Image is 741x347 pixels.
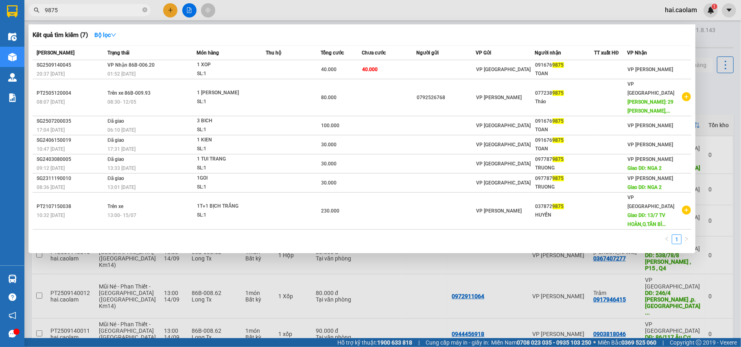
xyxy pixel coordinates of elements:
[9,330,16,338] span: message
[107,71,136,77] span: 01:52 [DATE]
[536,202,594,211] div: 037872
[536,183,594,191] div: TRUONG
[476,50,491,56] span: VP Gửi
[107,62,155,68] span: VP Nhận 86B-006.20
[536,61,594,69] div: 091676
[107,213,136,218] span: 13:00 - 15/07
[476,67,531,72] span: VP [GEOGRAPHIC_DATA]
[362,67,378,72] span: 40.000
[197,136,258,145] div: 1 KIEN
[37,155,105,164] div: SG2403080005
[107,137,124,143] span: Đã giao
[682,234,691,244] li: Next Page
[536,145,594,153] div: TOAN
[536,164,594,172] div: TRUONG
[321,50,344,56] span: Tổng cước
[107,184,136,190] span: 13:01 [DATE]
[34,7,39,13] span: search
[476,95,522,100] span: VP [PERSON_NAME]
[627,67,673,72] span: VP [PERSON_NAME]
[197,61,258,69] div: 1 XOP
[672,234,682,244] li: 1
[476,180,531,186] span: VP [GEOGRAPHIC_DATA]
[107,50,129,56] span: Trạng thái
[682,234,691,244] button: right
[536,211,594,219] div: HUYỀN
[536,98,594,106] div: Thảo
[37,136,105,145] div: SG2406150019
[417,93,475,102] div: 0792526768
[627,184,662,190] span: Giao DĐ: NGA 2
[321,142,337,147] span: 30.000
[535,50,562,56] span: Người nhận
[107,90,151,96] span: Trên xe 86B-009.93
[37,61,105,69] div: SG2509140045
[321,208,339,214] span: 230.000
[627,195,674,209] span: VP [GEOGRAPHIC_DATA]
[142,7,147,14] span: close-circle
[321,95,337,100] span: 80.000
[627,213,666,227] span: Giao DĐ: 13/7 TV HOÀN,Q.TÂN BÌ...
[37,127,65,133] span: 17:04 [DATE]
[476,123,531,128] span: VP [GEOGRAPHIC_DATA]
[45,6,141,15] input: Tìm tên, số ĐT hoặc mã đơn
[594,50,619,56] span: TT xuất HĐ
[476,208,522,214] span: VP [PERSON_NAME]
[627,176,673,181] span: VP [PERSON_NAME]
[321,161,337,167] span: 30.000
[536,69,594,78] div: TOAN
[662,234,672,244] button: left
[8,53,17,61] img: warehouse-icon
[684,236,689,241] span: right
[37,165,65,171] span: 09:12 [DATE]
[197,174,258,183] div: 1GOI
[33,31,88,39] h3: Kết quả tìm kiếm ( 7 )
[197,145,258,154] div: SL: 1
[107,204,123,209] span: Trên xe
[8,73,17,82] img: warehouse-icon
[37,174,105,183] div: SG2311190010
[197,50,219,56] span: Món hàng
[627,142,673,147] span: VP [PERSON_NAME]
[107,165,136,171] span: 13:33 [DATE]
[362,50,386,56] span: Chưa cước
[627,165,662,171] span: Giao DĐ: NGA 2
[9,312,16,319] span: notification
[536,136,594,145] div: 091676
[197,164,258,173] div: SL: 1
[536,155,594,164] div: 097787
[553,90,564,96] span: 9875
[197,211,258,220] div: SL: 1
[197,183,258,192] div: SL: 1
[662,234,672,244] li: Previous Page
[627,81,674,96] span: VP [GEOGRAPHIC_DATA]
[107,146,136,152] span: 17:31 [DATE]
[111,32,116,38] span: down
[627,99,673,114] span: [PERSON_NAME]: 29 [PERSON_NAME],...
[553,176,564,181] span: 9875
[321,180,337,186] span: 30.000
[8,33,17,41] img: warehouse-icon
[94,32,116,38] strong: Bộ lọc
[553,62,564,68] span: 9875
[8,93,17,102] img: solution-icon
[476,142,531,147] span: VP [GEOGRAPHIC_DATA]
[476,161,531,167] span: VP [GEOGRAPHIC_DATA]
[682,206,691,215] span: plus-circle
[37,89,105,98] div: PT2505120004
[536,126,594,134] div: TOAN
[197,126,258,134] div: SL: 1
[627,50,647,56] span: VP Nhận
[9,293,16,301] span: question-circle
[266,50,282,56] span: Thu hộ
[197,202,258,211] div: 1T+1 BỊCH TRẮNG
[664,236,669,241] span: left
[321,67,337,72] span: 40.000
[321,123,339,128] span: 100.000
[37,99,65,105] span: 08:07 [DATE]
[88,28,123,41] button: Bộ lọcdown
[107,99,136,105] span: 08:30 - 12/05
[197,117,258,126] div: 3 BICH
[37,146,65,152] span: 10:47 [DATE]
[7,5,17,17] img: logo-vxr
